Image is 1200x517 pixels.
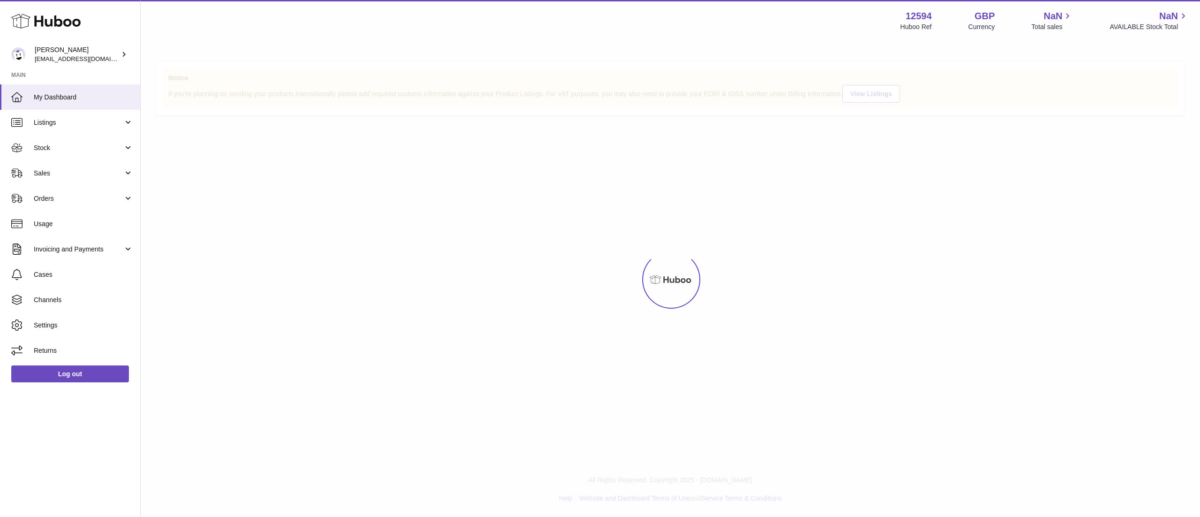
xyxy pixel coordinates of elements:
span: AVAILABLE Stock Total [1110,23,1189,31]
span: Total sales [1031,23,1073,31]
span: Listings [34,118,123,127]
div: Huboo Ref [900,23,932,31]
span: Orders [34,194,123,203]
div: Currency [968,23,995,31]
span: Usage [34,220,133,228]
strong: GBP [975,10,995,23]
img: internalAdmin-12594@internal.huboo.com [11,47,25,61]
a: NaN Total sales [1031,10,1073,31]
span: Cases [34,270,133,279]
span: [EMAIL_ADDRESS][DOMAIN_NAME] [35,55,138,62]
span: NaN [1159,10,1178,23]
span: NaN [1043,10,1062,23]
strong: 12594 [906,10,932,23]
span: Settings [34,321,133,330]
span: Invoicing and Payments [34,245,123,254]
a: Log out [11,365,129,382]
a: NaN AVAILABLE Stock Total [1110,10,1189,31]
span: Returns [34,346,133,355]
div: [PERSON_NAME] [35,46,119,63]
span: Stock [34,144,123,152]
span: Sales [34,169,123,178]
span: My Dashboard [34,93,133,102]
span: Channels [34,296,133,304]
